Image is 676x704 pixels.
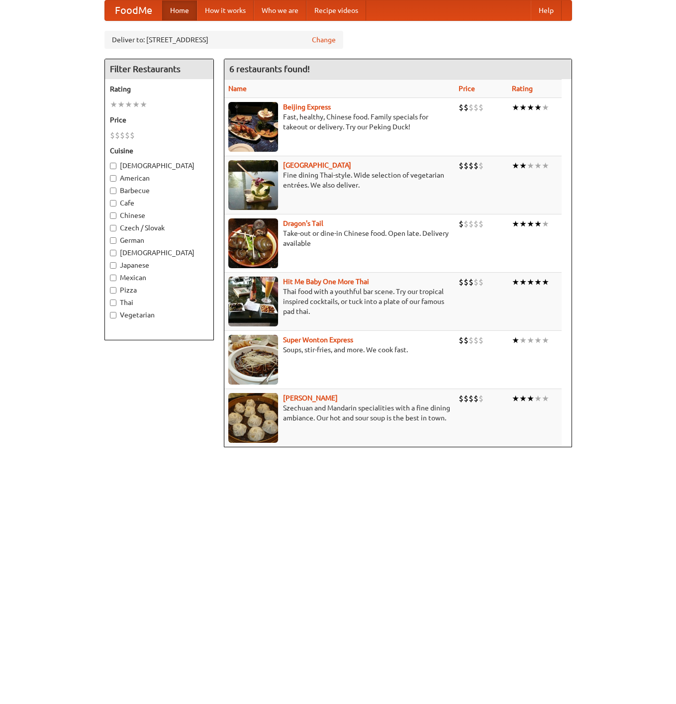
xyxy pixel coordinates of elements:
label: Czech / Slovak [110,223,208,233]
li: ★ [117,99,125,110]
ng-pluralize: 6 restaurants found! [229,64,310,74]
input: [DEMOGRAPHIC_DATA] [110,250,116,256]
li: ★ [132,99,140,110]
label: German [110,235,208,245]
li: ★ [534,393,542,404]
li: ★ [519,218,527,229]
a: Dragon's Tail [283,219,323,227]
li: $ [459,277,464,288]
li: ★ [534,102,542,113]
input: Chinese [110,212,116,219]
img: superwonton.jpg [228,335,278,385]
li: ★ [534,218,542,229]
input: German [110,237,116,244]
li: ★ [519,335,527,346]
p: Take-out or dine-in Chinese food. Open late. Delivery available [228,228,451,248]
li: $ [474,277,479,288]
li: $ [474,335,479,346]
li: ★ [542,335,549,346]
a: [GEOGRAPHIC_DATA] [283,161,351,169]
li: ★ [110,99,117,110]
li: ★ [512,335,519,346]
li: ★ [527,335,534,346]
img: babythai.jpg [228,277,278,326]
li: ★ [519,393,527,404]
h4: Filter Restaurants [105,59,213,79]
li: $ [110,130,115,141]
p: Soups, stir-fries, and more. We cook fast. [228,345,451,355]
img: dragon.jpg [228,218,278,268]
li: ★ [542,102,549,113]
label: Pizza [110,285,208,295]
h5: Rating [110,84,208,94]
input: Vegetarian [110,312,116,318]
li: $ [115,130,120,141]
a: Beijing Express [283,103,331,111]
li: ★ [512,393,519,404]
li: $ [459,160,464,171]
li: $ [464,277,469,288]
li: $ [474,102,479,113]
li: $ [130,130,135,141]
li: $ [464,102,469,113]
li: $ [469,335,474,346]
li: ★ [534,335,542,346]
label: [DEMOGRAPHIC_DATA] [110,161,208,171]
li: $ [459,218,464,229]
input: Thai [110,300,116,306]
li: ★ [542,160,549,171]
li: ★ [519,277,527,288]
li: $ [459,335,464,346]
a: How it works [197,0,254,20]
li: ★ [519,102,527,113]
li: ★ [527,218,534,229]
li: $ [459,102,464,113]
a: Rating [512,85,533,93]
li: ★ [527,393,534,404]
li: $ [474,160,479,171]
label: Chinese [110,210,208,220]
a: Super Wonton Express [283,336,353,344]
a: Name [228,85,247,93]
li: $ [469,277,474,288]
li: $ [479,102,483,113]
label: Mexican [110,273,208,283]
p: Fine dining Thai-style. Wide selection of vegetarian entrées. We also deliver. [228,170,451,190]
a: [PERSON_NAME] [283,394,338,402]
label: Vegetarian [110,310,208,320]
li: $ [459,393,464,404]
li: $ [474,393,479,404]
h5: Price [110,115,208,125]
li: $ [464,160,469,171]
li: $ [120,130,125,141]
li: ★ [512,102,519,113]
label: Cafe [110,198,208,208]
input: [DEMOGRAPHIC_DATA] [110,163,116,169]
li: $ [464,218,469,229]
li: ★ [519,160,527,171]
a: Home [162,0,197,20]
input: American [110,175,116,182]
input: Japanese [110,262,116,269]
li: $ [479,335,483,346]
label: [DEMOGRAPHIC_DATA] [110,248,208,258]
div: Deliver to: [STREET_ADDRESS] [104,31,343,49]
li: $ [479,160,483,171]
li: ★ [534,160,542,171]
li: ★ [527,277,534,288]
li: $ [125,130,130,141]
img: satay.jpg [228,160,278,210]
li: $ [479,393,483,404]
li: ★ [512,218,519,229]
img: shandong.jpg [228,393,278,443]
input: Cafe [110,200,116,206]
input: Pizza [110,287,116,294]
li: $ [469,160,474,171]
a: Hit Me Baby One More Thai [283,278,369,286]
li: $ [479,277,483,288]
label: American [110,173,208,183]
